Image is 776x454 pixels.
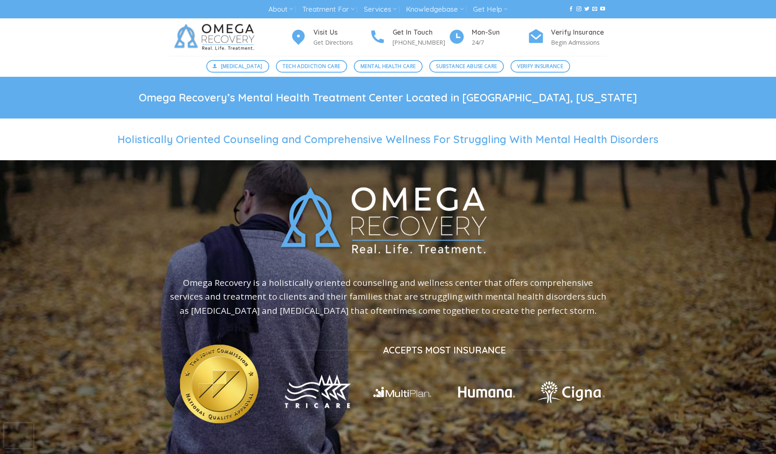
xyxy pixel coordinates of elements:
a: Follow on Twitter [584,6,589,12]
a: Verify Insurance Begin Admissions [528,27,607,48]
span: Substance Abuse Care [436,62,497,70]
h4: Visit Us [313,27,369,38]
a: Follow on Facebook [568,6,573,12]
a: Knowledgebase [406,2,463,17]
img: Omega Recovery [169,18,263,56]
h4: Verify Insurance [551,27,607,38]
span: [MEDICAL_DATA] [221,62,263,70]
h4: Get In Touch [393,27,448,38]
a: About [268,2,293,17]
a: Treatment For [302,2,354,17]
a: Get Help [473,2,508,17]
a: Verify Insurance [511,60,570,73]
a: Tech Addiction Care [276,60,347,73]
a: Send us an email [592,6,597,12]
span: Tech Addiction Care [283,62,340,70]
span: Verify Insurance [517,62,563,70]
p: Omega Recovery is a holistically oriented counseling and wellness center that offers comprehensiv... [169,276,607,318]
h4: Mon-Sun [472,27,528,38]
a: Mental Health Care [354,60,423,73]
a: Get In Touch [PHONE_NUMBER] [369,27,448,48]
span: Mental Health Care [360,62,416,70]
p: [PHONE_NUMBER] [393,38,448,47]
span: Holistically Oriented Counseling and Comprehensive Wellness For Struggling With Mental Health Dis... [118,133,658,146]
p: Get Directions [313,38,369,47]
p: Begin Admissions [551,38,607,47]
a: Substance Abuse Care [429,60,504,73]
a: Services [364,2,397,17]
a: Follow on YouTube [600,6,605,12]
span: ACCEPTS MOST INSURANCE [383,343,506,358]
a: Follow on Instagram [576,6,581,12]
p: 24/7 [472,38,528,47]
a: Visit Us Get Directions [290,27,369,48]
a: [MEDICAL_DATA] [206,60,270,73]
